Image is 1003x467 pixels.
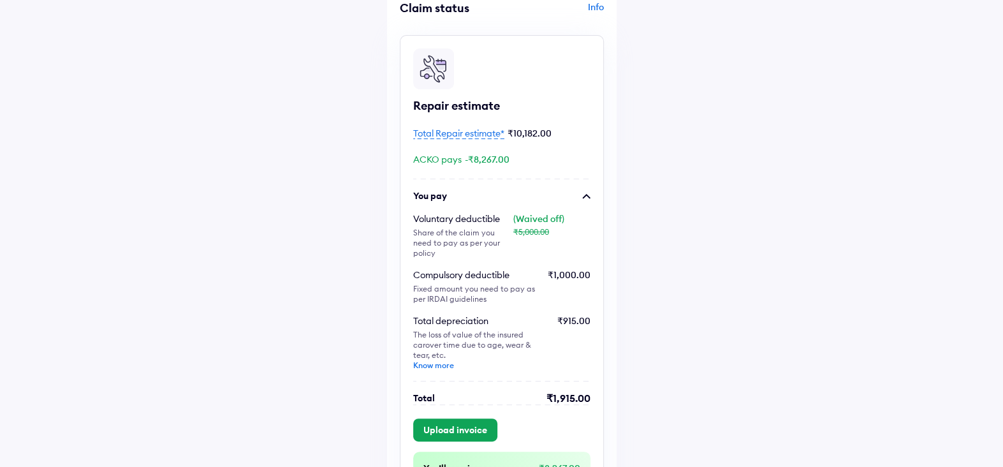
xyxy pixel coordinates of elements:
span: (Waived off) [513,213,564,225]
a: Know more [413,360,454,370]
div: You pay [413,189,447,202]
div: ₹1,000.00 [548,269,590,304]
div: Voluntary deductible [413,212,513,225]
button: Upload invoice [413,419,497,441]
div: Claim status [400,1,499,15]
div: Fixed amount you need to pay as per IRDAI guidelines [413,284,538,304]
div: Total [413,392,435,404]
span: Total Repair estimate* [413,128,504,139]
div: Total depreciation [413,315,538,327]
div: ₹915.00 [557,315,590,371]
span: ₹10,182.00 [508,128,552,139]
div: ₹1,915.00 [546,392,590,404]
span: ACKO pays [413,154,462,165]
div: Compulsory deductible [413,269,538,281]
div: The loss of value of the insured car over time due to age, wear & tear, etc. [413,330,538,371]
div: Repair estimate [413,98,590,114]
div: Info [505,1,604,25]
span: ₹5,000.00 [513,227,549,237]
div: Share of the claim you need to pay as per your policy [413,228,513,258]
span: -₹8,267.00 [465,154,509,165]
